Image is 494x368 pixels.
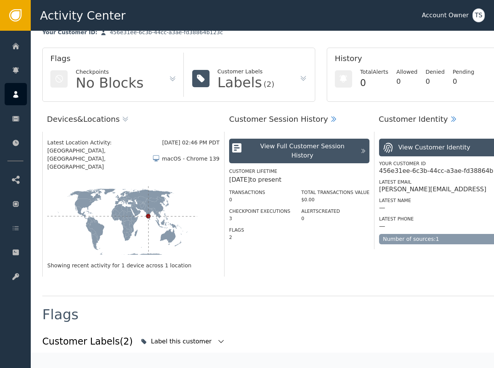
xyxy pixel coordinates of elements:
[47,147,152,171] span: [GEOGRAPHIC_DATA], [GEOGRAPHIC_DATA], [GEOGRAPHIC_DATA]
[229,139,369,163] button: View Full Customer Session History
[453,68,474,76] div: Pending
[229,175,369,184] div: [DATE] to present
[76,76,144,90] div: No Blocks
[151,337,213,346] div: Label this customer
[263,80,274,88] div: (2)
[162,155,220,163] div: macOS - Chrome 139
[301,209,340,214] label: Alerts Created
[472,8,485,22] button: TS
[218,76,262,90] div: Labels
[229,234,290,241] div: 2
[47,139,162,147] div: Latest Location Activity:
[301,190,369,195] label: Total Transactions Value
[229,227,244,233] label: Flags
[110,29,223,36] div: 456e31ee-6c3b-44cc-a3ae-fd38864b123c
[396,68,417,76] div: Allowed
[42,308,78,322] div: Flags
[426,76,445,86] div: 0
[40,7,126,24] span: Activity Center
[229,169,277,174] label: Customer Lifetime
[398,143,470,152] div: View Customer Identity
[426,68,445,76] div: Denied
[360,68,388,76] div: Total Alerts
[453,76,474,86] div: 0
[229,113,328,125] div: Customer Session History
[301,215,369,222] div: 0
[379,113,448,125] div: Customer Identity
[229,190,265,195] label: Transactions
[139,333,227,350] button: Label this customer
[218,68,274,76] div: Customer Labels
[229,196,290,203] div: 0
[379,222,385,230] div: —
[248,142,356,160] div: View Full Customer Session History
[162,139,220,147] div: [DATE] 02:46 PM PDT
[301,196,369,203] div: $0.00
[47,262,220,270] div: Showing recent activity for 1 device across 1 location
[76,68,144,76] div: Checkpoints
[229,215,290,222] div: 3
[42,29,97,36] div: Your Customer ID :
[379,204,385,212] div: —
[422,11,469,20] div: Account Owner
[360,76,388,90] div: 0
[50,53,176,68] div: Flags
[47,113,120,125] div: Devices & Locations
[396,76,417,86] div: 0
[229,209,290,214] label: Checkpoint Executions
[42,335,133,348] div: Customer Labels (2)
[379,186,486,193] div: [PERSON_NAME][EMAIL_ADDRESS]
